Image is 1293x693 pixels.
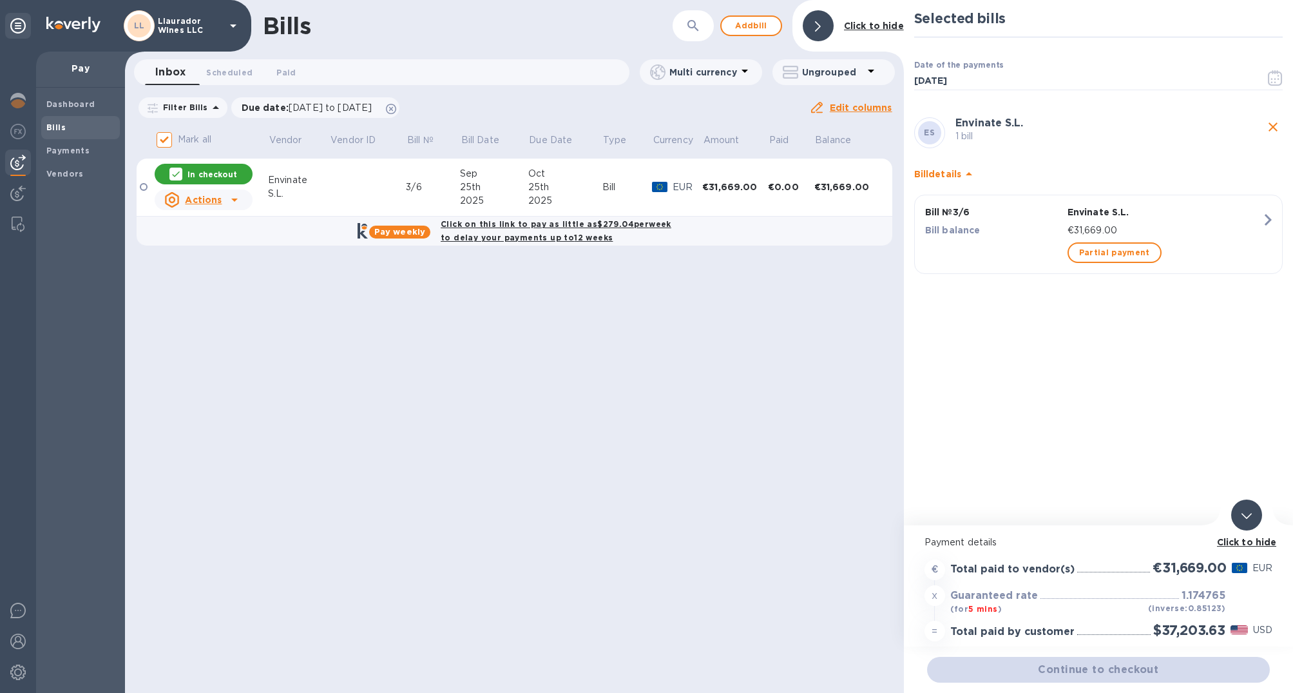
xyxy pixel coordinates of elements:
h3: 1.174765 [1182,590,1225,602]
p: Llaurador Wines LLC [158,17,222,35]
b: Bill details [914,169,961,179]
span: Bill № [407,133,450,147]
div: 25th [528,181,602,194]
div: 25th [460,181,528,194]
b: (inverse: 0.85123 ) [1148,603,1226,613]
div: €31,669.00 [702,181,768,193]
p: Multi currency [669,66,737,79]
b: Envinate S.L. [955,117,1023,129]
b: Vendors [46,169,84,179]
b: Click to hide [844,21,904,31]
b: Dashboard [46,99,95,109]
b: Click to hide [1217,537,1277,547]
h3: Total paid to vendor(s) [950,563,1075,576]
p: Paid [769,133,789,147]
p: Envinate S.L. [1068,206,1261,219]
span: Amount [704,133,756,147]
div: Sep [460,167,528,181]
div: S.L. [268,187,330,200]
p: Balance [815,133,851,147]
button: Bill №3/6Envinate S.L.Bill balance€31,669.00Partial payment [914,195,1283,274]
p: Currency [653,133,693,147]
p: Bill balance [925,224,1062,237]
p: Filter Bills [158,102,208,113]
p: Bill № 3/6 [925,206,1062,219]
span: Inbox [155,63,186,81]
p: USD [1253,623,1272,637]
div: 2025 [528,194,602,208]
span: [DATE] to [DATE] [289,102,372,113]
span: 5 mins [968,604,997,614]
h1: Bills [263,12,311,39]
img: Logo [46,17,101,32]
p: Type [603,133,626,147]
p: Vendor ID [330,133,376,147]
p: Vendor [269,133,302,147]
strong: € [932,564,938,574]
span: Scheduled [206,66,253,79]
b: ES [924,128,935,137]
span: Paid [276,66,296,79]
span: Due Date [529,133,589,147]
p: Payment details [924,536,1272,549]
p: Ungrouped [802,66,863,79]
p: Bill Date [461,133,499,147]
div: = [924,621,945,641]
div: Unpin categories [5,13,31,39]
b: (for ) [950,604,1002,614]
p: Due date : [242,101,379,114]
img: Foreign exchange [10,124,26,139]
b: Click on this link to pay as little as $279.04 per week to delay your payments up to 12 weeks [441,219,671,242]
button: close [1263,117,1283,137]
p: €31,669.00 [1068,224,1261,237]
p: EUR [1252,561,1272,575]
p: 1 bill [955,130,1263,143]
div: €0.00 [768,181,814,193]
p: Due Date [529,133,572,147]
b: Pay weekly [374,227,425,237]
div: Envinate [268,173,330,187]
span: Balance [815,133,868,147]
p: Mark all [178,133,211,146]
button: Addbill [720,15,782,36]
span: Vendor ID [330,133,392,147]
p: EUR [673,181,702,194]
div: Billdetails [914,153,1283,195]
h2: €31,669.00 [1153,560,1226,576]
label: Date of the payments [914,62,1003,70]
img: USD [1231,625,1248,634]
p: Pay [46,62,115,75]
h3: Guaranteed rate [950,590,1038,602]
p: Amount [704,133,740,147]
button: Partial payment [1068,242,1162,263]
b: Payments [46,146,90,155]
span: Partial payment [1079,245,1150,260]
b: Bills [46,122,66,132]
h3: Total paid by customer [950,626,1075,638]
h2: $37,203.63 [1153,622,1225,638]
span: Type [603,133,643,147]
u: Actions [185,195,222,205]
div: x [924,585,945,606]
div: Bill [602,181,652,194]
span: Add bill [732,18,771,34]
div: 2025 [460,194,528,208]
div: 3/6 [406,181,460,194]
span: Vendor [269,133,319,147]
span: Bill Date [461,133,516,147]
b: LL [134,21,145,30]
div: Due date:[DATE] to [DATE] [231,97,400,118]
u: Edit columns [830,102,892,113]
div: Oct [528,167,602,181]
h2: Selected bills [914,10,1283,26]
p: In checkout [187,169,237,180]
p: Bill № [407,133,434,147]
span: Paid [769,133,806,147]
div: €31,669.00 [814,181,880,193]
